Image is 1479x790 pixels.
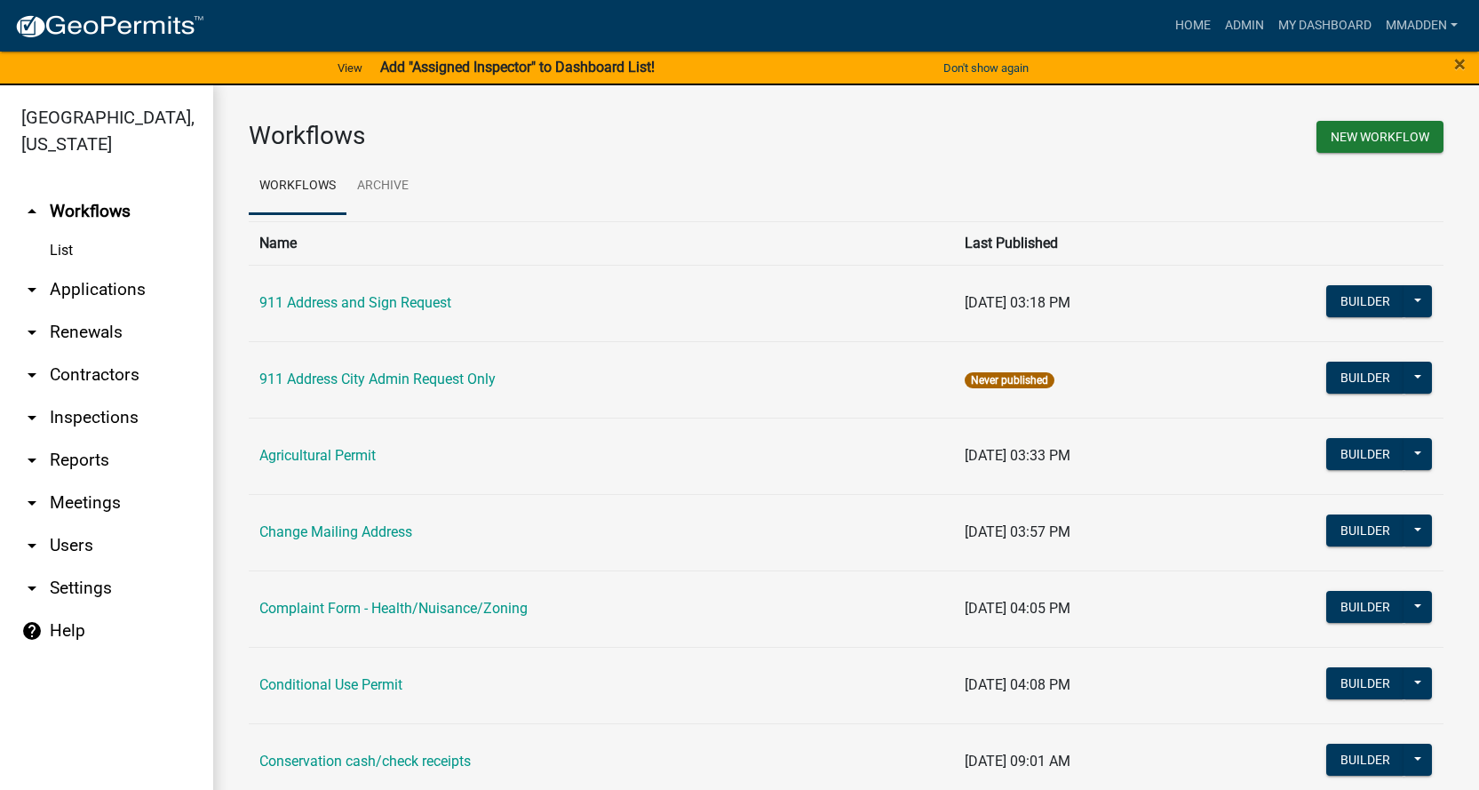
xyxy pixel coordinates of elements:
[1326,744,1404,776] button: Builder
[259,371,496,387] a: 911 Address City Admin Request Only
[330,53,370,83] a: View
[259,447,376,464] a: Agricultural Permit
[380,59,655,76] strong: Add "Assigned Inspector" to Dashboard List!
[259,753,471,770] a: Conservation cash/check receipts
[21,492,43,514] i: arrow_drop_down
[346,158,419,215] a: Archive
[1379,9,1465,43] a: mmadden
[21,279,43,300] i: arrow_drop_down
[249,158,346,215] a: Workflows
[21,364,43,386] i: arrow_drop_down
[21,535,43,556] i: arrow_drop_down
[259,294,451,311] a: 911 Address and Sign Request
[1168,9,1218,43] a: Home
[1454,53,1466,75] button: Close
[1271,9,1379,43] a: My Dashboard
[1326,667,1404,699] button: Builder
[965,753,1070,770] span: [DATE] 09:01 AM
[965,294,1070,311] span: [DATE] 03:18 PM
[1326,285,1404,317] button: Builder
[1326,362,1404,394] button: Builder
[1326,438,1404,470] button: Builder
[1454,52,1466,76] span: ×
[21,322,43,343] i: arrow_drop_down
[1316,121,1443,153] button: New Workflow
[1326,591,1404,623] button: Builder
[21,201,43,222] i: arrow_drop_up
[21,407,43,428] i: arrow_drop_down
[259,600,528,617] a: Complaint Form - Health/Nuisance/Zoning
[259,523,412,540] a: Change Mailing Address
[965,523,1070,540] span: [DATE] 03:57 PM
[954,221,1197,265] th: Last Published
[21,450,43,471] i: arrow_drop_down
[936,53,1036,83] button: Don't show again
[1218,9,1271,43] a: Admin
[965,600,1070,617] span: [DATE] 04:05 PM
[249,121,833,151] h3: Workflows
[965,676,1070,693] span: [DATE] 04:08 PM
[21,578,43,599] i: arrow_drop_down
[249,221,954,265] th: Name
[1326,515,1404,547] button: Builder
[965,372,1054,388] span: Never published
[965,447,1070,464] span: [DATE] 03:33 PM
[259,676,402,693] a: Conditional Use Permit
[21,620,43,642] i: help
